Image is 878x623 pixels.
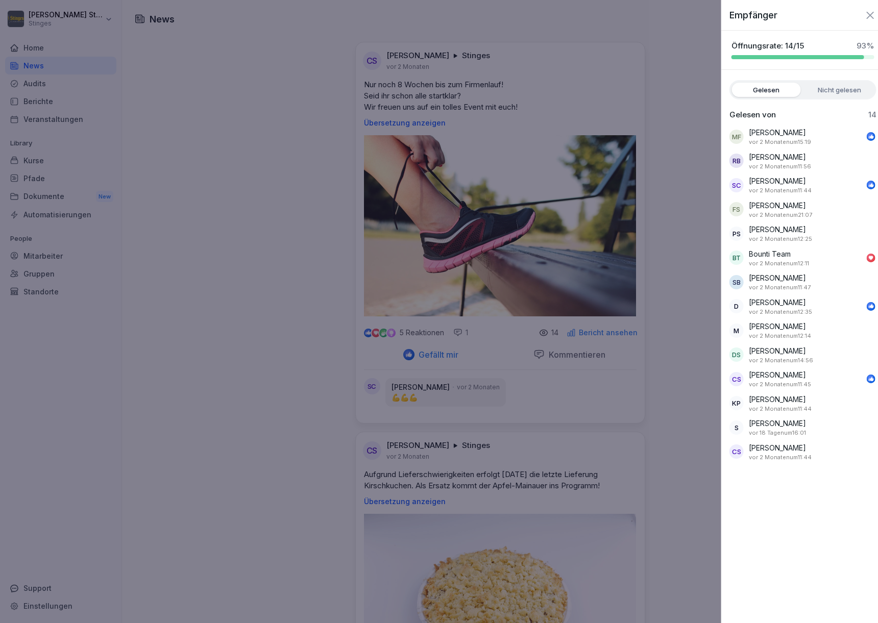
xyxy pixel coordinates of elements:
div: SB [729,275,744,289]
div: CS [729,444,744,459]
p: [PERSON_NAME] [749,442,806,453]
p: Bounti Team [749,248,791,259]
p: [PERSON_NAME] [749,272,806,283]
p: 24. Juli 2025 um 11:56 [749,162,811,171]
p: Empfänger [729,8,777,22]
div: RB [729,154,744,168]
p: [PERSON_NAME] [749,152,806,162]
div: FS [729,202,744,216]
img: love [867,254,875,262]
p: [PERSON_NAME] [749,321,806,332]
img: like [867,181,875,189]
p: Gelesen von [729,110,776,120]
p: 24. Juli 2025 um 14:56 [749,356,813,365]
p: [PERSON_NAME] [749,127,806,138]
p: [PERSON_NAME] [749,345,806,356]
p: [PERSON_NAME] [749,418,806,429]
p: Öffnungsrate: 14/15 [731,41,804,51]
div: M [729,323,744,338]
p: [PERSON_NAME] [749,369,806,380]
p: [PERSON_NAME] [749,200,806,211]
p: [PERSON_NAME] [749,224,806,235]
div: DS [729,347,744,362]
div: SC [729,178,744,192]
p: 24. Juli 2025 um 11:44 [749,186,812,195]
p: 24. Juli 2025 um 15:19 [749,138,811,146]
img: like [867,375,875,383]
p: 24. Juli 2025 um 12:25 [749,235,812,243]
div: KP [729,396,744,410]
div: MF [729,130,744,144]
p: 24. Juli 2025 um 11:45 [749,380,811,389]
p: 14 [868,110,876,120]
p: 24. Juli 2025 um 11:47 [749,283,811,292]
div: S [729,420,744,435]
p: 24. Juli 2025 um 11:44 [749,453,812,462]
p: 11. September 2025 um 16:01 [749,429,806,437]
p: [PERSON_NAME] [749,176,806,186]
p: [PERSON_NAME] [749,297,806,308]
p: 24. Juli 2025 um 12:14 [749,332,811,340]
div: BT [729,251,744,265]
img: like [867,302,875,310]
img: like [867,133,875,141]
div: CS [729,372,744,386]
div: D [729,299,744,313]
p: 24. Juli 2025 um 12:11 [749,259,809,268]
p: 29. Juli 2025 um 21:07 [749,211,812,219]
p: 24. Juli 2025 um 12:35 [749,308,812,316]
label: Nicht gelesen [805,83,874,97]
div: PS [729,227,744,241]
label: Gelesen [732,83,801,97]
p: 24. Juli 2025 um 11:44 [749,405,812,413]
p: 93 % [857,41,874,51]
p: [PERSON_NAME] [749,394,806,405]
